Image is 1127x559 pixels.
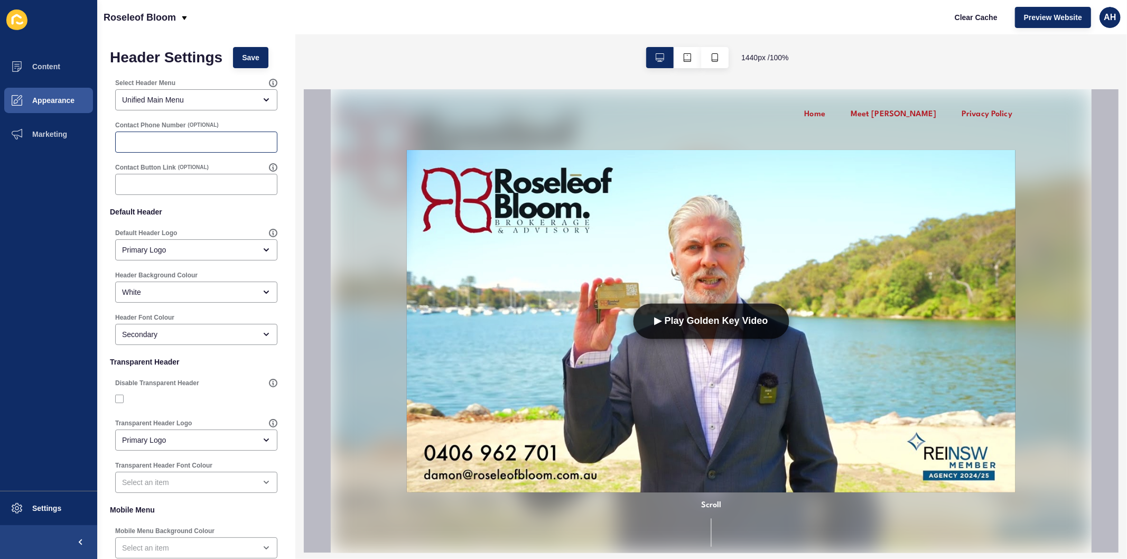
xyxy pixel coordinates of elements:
[188,122,218,129] span: (OPTIONAL)
[115,527,215,535] label: Mobile Menu Background Colour
[741,52,789,63] span: 1440 px / 100 %
[110,498,283,521] p: Mobile Menu
[115,461,212,470] label: Transparent Header Font Colour
[520,19,606,32] a: Meet [PERSON_NAME]
[946,7,1007,28] button: Clear Cache
[115,324,277,345] div: open menu
[115,229,177,237] label: Default Header Logo
[1024,12,1082,23] span: Preview Website
[115,379,199,387] label: Disable Transparent Header
[1104,12,1116,23] span: AH
[110,200,283,223] p: Default Header
[115,313,174,322] label: Header Font Colour
[115,79,175,87] label: Select Header Menu
[115,537,277,558] div: open menu
[631,19,682,32] a: Privacy Policy
[115,121,185,129] label: Contact Phone Number
[115,472,277,493] div: open menu
[115,282,277,303] div: open menu
[115,430,277,451] div: open menu
[104,4,176,31] p: Roseleof Bloom
[115,271,198,279] label: Header Background Colour
[115,419,192,427] label: Transparent Header Logo
[242,52,259,63] span: Save
[4,410,757,458] div: Scroll
[1015,7,1091,28] button: Preview Website
[474,19,495,32] a: Home
[115,89,277,110] div: open menu
[115,239,277,260] div: open menu
[110,350,283,374] p: Transparent Header
[233,47,268,68] button: Save
[178,164,209,171] span: (OPTIONAL)
[115,163,176,172] label: Contact Button Link
[110,52,222,63] h1: Header Settings
[955,12,998,23] span: Clear Cache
